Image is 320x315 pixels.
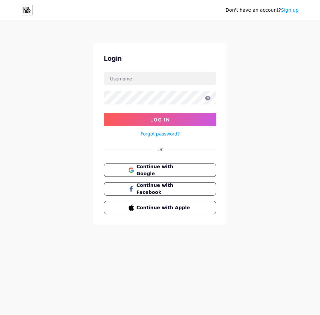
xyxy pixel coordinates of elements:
a: Forgot password? [141,130,180,137]
input: Username [104,72,216,85]
span: Continue with Google [137,163,192,177]
a: Sign up [281,7,299,13]
button: Continue with Apple [104,201,216,214]
div: Or [157,146,163,153]
button: Log In [104,113,216,126]
span: Continue with Apple [137,204,192,211]
button: Continue with Google [104,164,216,177]
span: Log In [150,117,170,122]
div: Login [104,53,216,63]
span: Continue with Facebook [137,182,192,196]
div: Don't have an account? [225,7,299,14]
button: Continue with Facebook [104,182,216,196]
